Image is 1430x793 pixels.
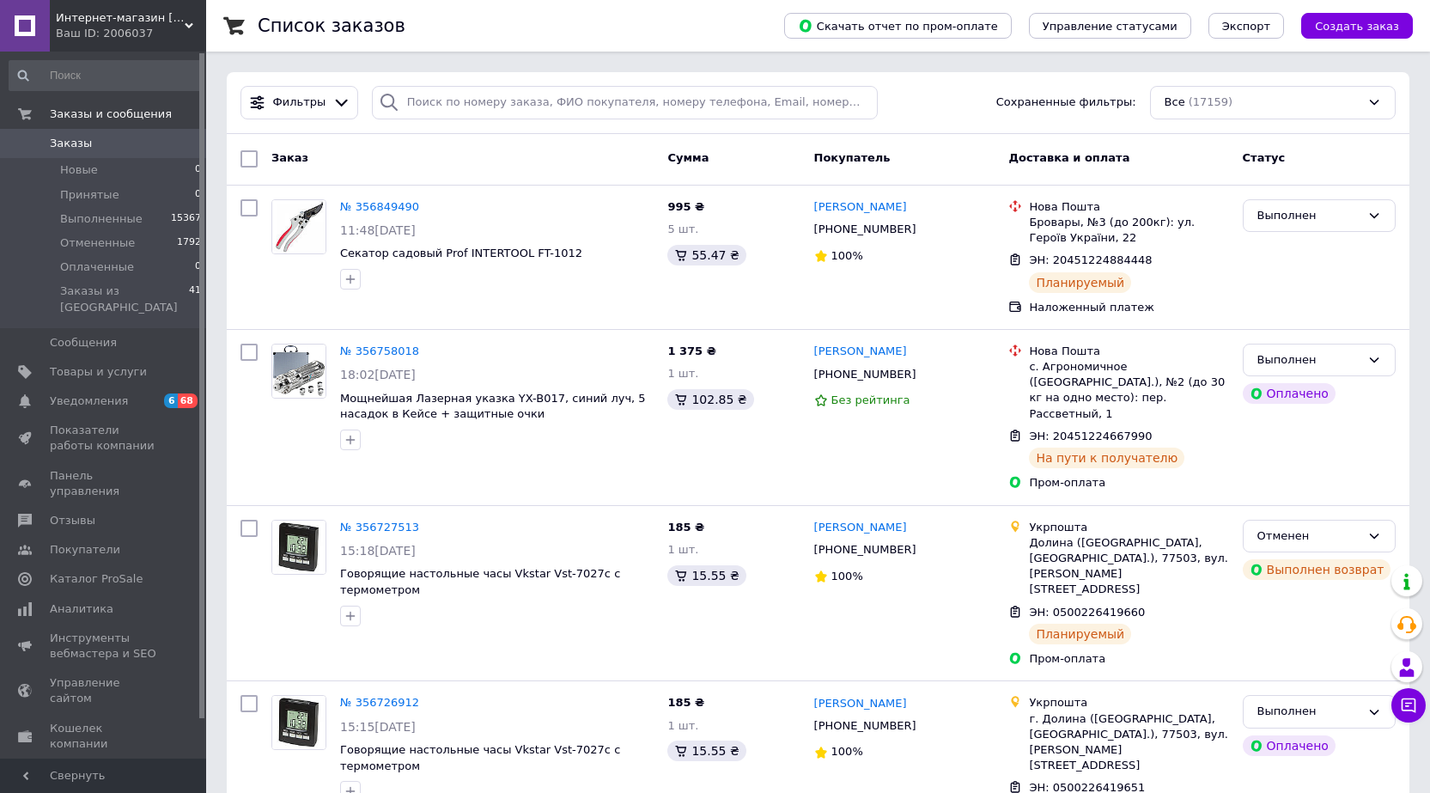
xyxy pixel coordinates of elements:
div: 15.55 ₴ [667,741,745,761]
span: Управление сайтом [50,675,159,706]
div: Оплачено [1243,383,1336,404]
span: 41 [189,284,201,314]
a: Фото товару [271,199,326,254]
div: Планируемый [1029,272,1131,293]
div: [PHONE_NUMBER] [811,363,920,386]
div: Нова Пошта [1029,199,1228,215]
a: № 356726912 [340,696,419,709]
span: ЭН: 20451224667990 [1029,430,1152,442]
span: Принятые [60,187,119,203]
span: 1 шт. [667,543,698,556]
span: (17159) [1189,95,1233,108]
img: Фото товару [272,521,326,574]
div: Выполнен [1257,207,1360,225]
button: Создать заказ [1301,13,1413,39]
a: Фото товару [271,520,326,575]
a: [PERSON_NAME] [814,199,907,216]
span: Статус [1243,151,1286,164]
a: [PERSON_NAME] [814,696,907,712]
div: Планируемый [1029,624,1131,644]
div: Долина ([GEOGRAPHIC_DATA], [GEOGRAPHIC_DATA].), 77503, вул. [PERSON_NAME][STREET_ADDRESS] [1029,535,1228,598]
span: Каталог ProSale [50,571,143,587]
span: Выполненные [60,211,143,227]
span: Заказы из [GEOGRAPHIC_DATA] [60,284,189,314]
span: 0 [195,187,201,203]
img: Фото товару [272,696,326,749]
div: Отменен [1257,528,1360,546]
span: Оплаченные [60,259,134,275]
span: Скачать отчет по пром-оплате [798,18,998,34]
span: 0 [195,259,201,275]
span: 15:18[DATE] [340,544,416,558]
span: Сообщения [50,335,117,351]
div: [PHONE_NUMBER] [811,715,920,737]
div: Нова Пошта [1029,344,1228,359]
div: Ваш ID: 2006037 [56,26,206,41]
span: Покупатель [814,151,891,164]
span: 1 шт. [667,367,698,380]
div: Бровары, №3 (до 200кг): ул. Героїв України, 22 [1029,215,1228,246]
button: Скачать отчет по пром-оплате [784,13,1012,39]
span: 68 [178,393,198,408]
a: № 356727513 [340,521,419,534]
span: Кошелек компании [50,721,159,752]
a: Говорящие настольные часы Vkstar Vst-7027c с термометром [340,567,620,596]
div: [PHONE_NUMBER] [811,218,920,241]
span: Уведомления [50,393,128,409]
a: № 356849490 [340,200,419,213]
span: Фильтры [273,95,326,111]
div: Укрпошта [1029,695,1228,711]
span: 1792 [177,235,201,251]
div: Выполнен [1257,703,1360,721]
span: 15:15[DATE] [340,720,416,734]
img: Фото товару [272,345,326,398]
a: № 356758018 [340,345,419,357]
img: Фото товару [272,200,326,253]
input: Поиск [9,60,203,91]
a: Секатор садовый Prof INTERTOOL FT-1012 [340,247,582,259]
input: Поиск по номеру заказа, ФИО покупателя, номеру телефона, Email, номеру накладной [372,86,878,119]
div: Укрпошта [1029,520,1228,535]
span: Экспорт [1222,20,1270,33]
span: ЭН: 0500226419660 [1029,606,1145,619]
span: Отзывы [50,513,95,528]
div: Оплачено [1243,735,1336,756]
div: 102.85 ₴ [667,389,753,410]
span: 995 ₴ [667,200,704,213]
span: Доставка и оплата [1008,151,1129,164]
span: 100% [831,745,863,758]
span: Аналитика [50,601,113,617]
span: Сумма [667,151,709,164]
span: Интернет-магазин i-maxi.com.ua [56,10,185,26]
a: Создать заказ [1284,19,1413,32]
span: Покупатели [50,542,120,558]
span: 1 шт. [667,719,698,732]
span: 185 ₴ [667,521,704,534]
a: Говорящие настольные часы Vkstar Vst-7027c с термометром [340,743,620,772]
span: Инструменты вебмастера и SEO [50,631,159,662]
span: Показатели работы компании [50,423,159,454]
div: Наложенный платеж [1029,300,1228,315]
span: 6 [164,393,178,408]
div: [PHONE_NUMBER] [811,539,920,561]
span: 100% [831,249,863,262]
div: с. Агрономичное ([GEOGRAPHIC_DATA].), №2 (до 30 кг на одно место): пер. Рассветный, 1 [1029,359,1228,422]
span: Панель управления [50,468,159,499]
span: Все [1165,95,1185,111]
span: 5 шт. [667,223,698,235]
a: [PERSON_NAME] [814,520,907,536]
button: Чат с покупателем [1391,688,1426,723]
span: Отмененные [60,235,135,251]
span: Без рейтинга [831,393,910,406]
a: Мощнейшая Лазерная указка YX-B017, синий луч, 5 насадок в Кейсе + защитные очки [340,392,646,421]
span: 0 [195,162,201,178]
div: На пути к получателю [1029,448,1184,468]
span: Товары и услуги [50,364,147,380]
h1: Список заказов [258,15,405,36]
div: Выполнен возврат [1243,559,1391,580]
span: Заказ [271,151,308,164]
span: 18:02[DATE] [340,368,416,381]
